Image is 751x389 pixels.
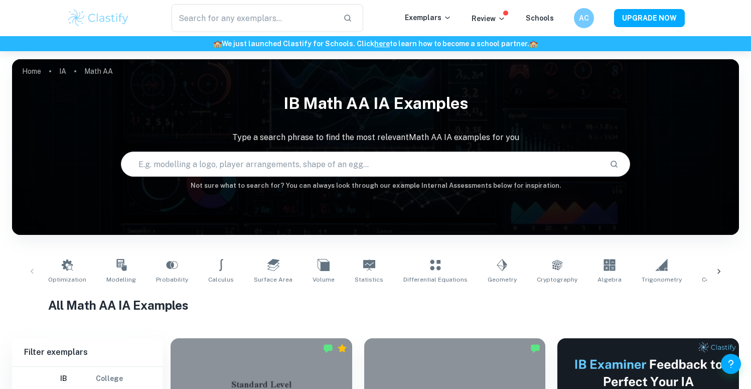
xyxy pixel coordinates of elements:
a: Schools [526,14,554,22]
a: here [374,40,390,48]
h1: IB Math AA IA examples [12,87,739,119]
span: Trigonometry [642,275,682,284]
p: Math AA [84,66,113,77]
button: Help and Feedback [721,354,741,374]
a: IA [59,64,66,78]
span: Probability [156,275,188,284]
span: Statistics [355,275,383,284]
span: Calculus [208,275,234,284]
h6: Filter exemplars [12,338,163,366]
span: Geometry [488,275,517,284]
span: Differential Equations [403,275,468,284]
span: 🏫 [529,40,538,48]
h6: AC [578,13,589,24]
button: UPGRADE NOW [614,9,685,27]
span: Optimization [48,275,86,284]
span: Volume [313,275,335,284]
span: Modelling [106,275,136,284]
a: Home [22,64,41,78]
p: Type a search phrase to find the most relevant Math AA IA examples for you [12,132,739,144]
p: Review [472,13,506,24]
span: 🏫 [213,40,222,48]
img: Marked [323,343,333,353]
button: AC [574,8,594,28]
button: Search [606,156,623,173]
input: Search for any exemplars... [172,4,336,32]
span: Cryptography [537,275,577,284]
img: Marked [530,343,540,353]
p: Exemplars [405,12,452,23]
h1: All Math AA IA Examples [48,296,702,314]
h6: We just launched Clastify for Schools. Click to learn how to become a school partner. [2,38,749,49]
span: Surface Area [254,275,292,284]
img: Clastify logo [67,8,130,28]
span: Algebra [597,275,622,284]
input: E.g. modelling a logo, player arrangements, shape of an egg... [121,150,601,178]
div: Premium [337,343,347,353]
h6: Not sure what to search for? You can always look through our example Internal Assessments below f... [12,181,739,191]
